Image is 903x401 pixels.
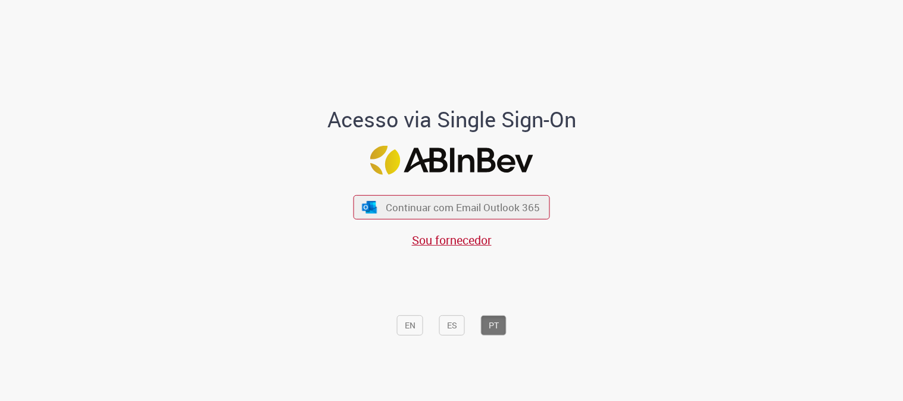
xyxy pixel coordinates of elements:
a: Sou fornecedor [412,232,492,248]
img: Logo ABInBev [370,145,533,174]
button: ES [439,315,465,336]
button: EN [397,315,423,336]
img: ícone Azure/Microsoft 360 [361,200,377,213]
button: ícone Azure/Microsoft 360 Continuar com Email Outlook 365 [354,195,550,220]
h1: Acesso via Single Sign-On [286,108,617,131]
span: Continuar com Email Outlook 365 [386,200,540,214]
button: PT [481,315,507,336]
